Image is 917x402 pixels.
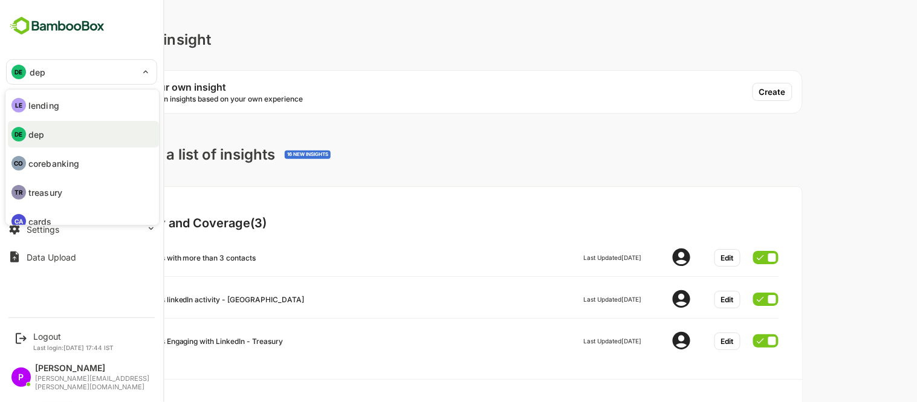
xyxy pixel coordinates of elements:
[90,295,416,304] div: Accounts linkedIn activity - [GEOGRAPHIC_DATA]
[11,214,26,229] div: CA
[54,328,736,350] div: Checkbox demoAccounts Engaging with LinkedIn - TreasuryLast Updated[DATE]Edit
[54,287,736,308] div: Checkbox demoAccounts linkedIn activity - [GEOGRAPHIC_DATA]Last Updated[DATE]Edit
[54,245,736,267] div: Checkbox demoAccounts with more than 3 contactsLast Updated[DATE]Edit
[73,82,264,92] p: Create your own insight
[11,98,26,112] div: LE
[11,127,26,141] div: DE
[672,291,698,308] button: Edit
[672,332,698,350] button: Edit
[28,215,52,228] p: cards
[54,216,646,230] div: Data Quality and Coverage ( 3 )
[245,152,286,158] div: 16 NEW INSIGHTS
[710,83,760,101] a: Create
[90,337,416,346] div: Accounts Engaging with LinkedIn - Treasury
[28,186,62,199] p: treasury
[11,185,26,199] div: TR
[541,337,599,345] div: Last Updated [DATE]
[710,83,750,101] button: Create
[28,157,79,170] p: corebanking
[29,146,288,164] div: Choose from a list of insights
[672,249,698,267] button: Edit
[73,95,264,104] p: Make your own insights based on your own experience
[28,99,59,112] p: lending
[541,296,599,303] div: Last Updated [DATE]
[90,253,416,262] div: Accounts with more than 3 contacts
[541,254,599,261] div: Last Updated [DATE]
[48,29,169,51] p: Create an insight
[28,128,44,141] p: dep
[11,156,26,170] div: CO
